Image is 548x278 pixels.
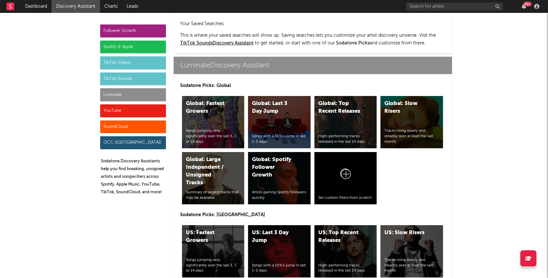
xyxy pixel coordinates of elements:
[186,100,230,115] div: Global: Fastest Growers
[524,2,532,6] div: 99 +
[318,100,362,115] div: Global: Top Recent Releases
[248,152,311,204] a: Global: Spotify Follower GrowthArtists gaining Spotify followers quickly.
[318,229,362,244] div: US: Top Recent Releases
[248,225,311,277] a: US: Last 3 Day JumpSongs with a 10%+ jump in last 1-3 days.
[100,41,166,53] div: Spotify & Apple
[314,152,377,204] a: Set custom filters from scratch.
[384,257,439,273] div: Tracks rising slowly and steadily over at least the last month.
[318,263,373,274] div: High-performing tracks released in the last 14 days.
[380,225,443,277] a: US: Slow RisersTracks rising slowly and steadily over at least the last month.
[180,41,254,45] a: TikTok SoundsDiscovery Assistant
[318,134,373,145] div: High-performing tracks released in the last 14 days.
[180,32,446,47] p: This is where your saved searches will show up. Saving searches lets you customize your artist di...
[384,100,428,115] div: Global: Slow Risers
[186,229,230,244] div: US: Fastest Growers
[180,211,446,219] p: Sodatone Picks: [GEOGRAPHIC_DATA]
[252,100,296,115] div: Global: Last 3 Day Jump
[314,225,377,277] a: US: Top Recent ReleasesHigh-performing tracks released in the last 14 days.
[100,136,166,149] div: OCC ([GEOGRAPHIC_DATA])
[186,257,241,273] div: Songs jumping very significantly over the last 3, 7, or 14 days.
[252,263,307,274] div: Songs with a 10%+ jump in last 1-3 days.
[186,128,241,144] div: Songs jumping very significantly over the last 3, 7, or 14 days.
[186,156,230,187] div: Global: Large Independent / Unsigned Tracks
[252,190,307,201] div: Artists gaining Spotify followers quickly.
[182,225,245,277] a: US: Fastest GrowersSongs jumping very significantly over the last 3, 7, or 14 days.
[174,57,452,74] a: LuminateDiscovery Assistant
[100,88,166,101] div: Luminate
[318,195,373,201] div: Set custom filters from scratch.
[252,156,296,179] div: Global: Spotify Follower Growth
[100,56,166,69] div: TikTok Videos
[406,3,503,11] input: Search for artists
[384,128,439,144] div: Tracks rising slowly and steadily over at least the last month.
[252,134,307,145] div: Songs with a 10%+ jump in last 1-3 days.
[182,96,245,148] a: Global: Fastest GrowersSongs jumping very significantly over the last 3, 7, or 14 days.
[384,229,428,237] div: US: Slow Risers
[180,82,446,90] p: Sodatone Picks: Global
[314,96,377,148] a: Global: Top Recent ReleasesHigh-performing tracks released in the last 14 days.
[336,41,370,45] span: Sodatone Picks
[252,229,296,244] div: US: Last 3 Day Jump
[180,20,446,28] h2: Your Saved Searches
[100,120,166,133] div: SoundCloud
[380,96,443,148] a: Global: Slow RisersTracks rising slowly and steadily over at least the last month.
[182,152,245,204] a: Global: Large Independent / Unsigned TracksSummary of largest tracks that may be available.
[100,104,166,117] div: YouTube
[522,4,526,9] button: 99+
[248,96,311,148] a: Global: Last 3 Day JumpSongs with a 10%+ jump in last 1-3 days.
[101,158,166,196] p: Sodatone Discovery Assistants help you find breaking, unsigned artists and songwriters across Spo...
[100,72,166,85] div: TikTok Sounds
[100,24,166,37] div: Follower Growth
[186,190,241,201] div: Summary of largest tracks that may be available.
